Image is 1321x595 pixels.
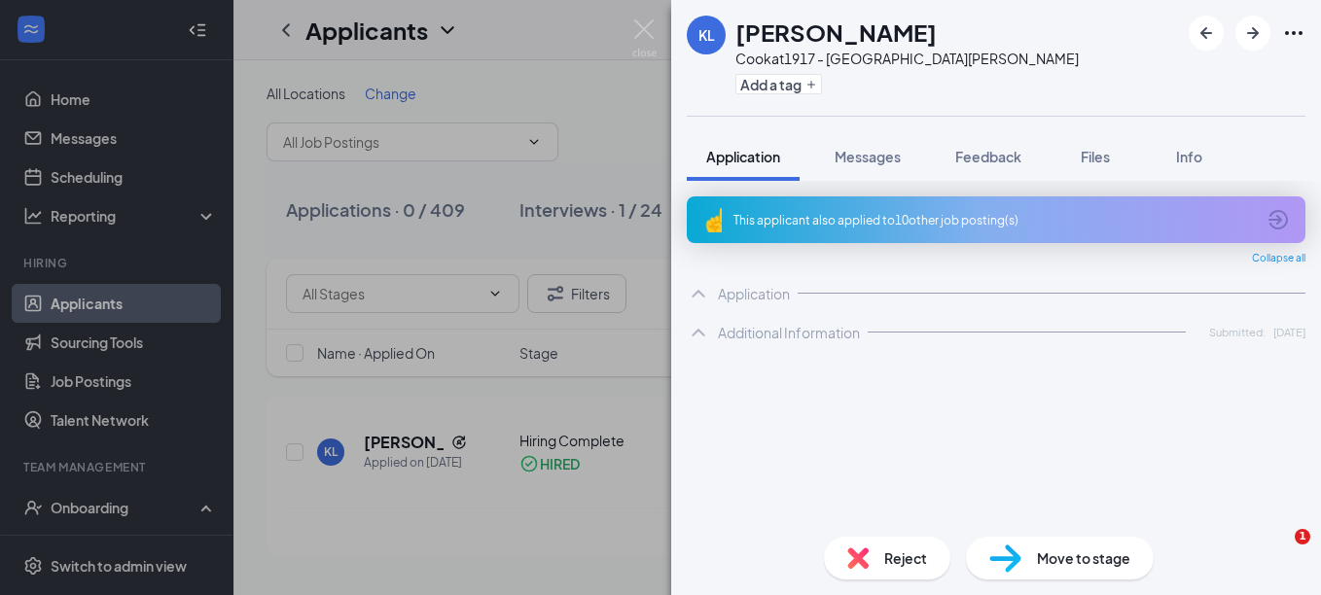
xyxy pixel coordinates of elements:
div: Additional Information [718,323,860,342]
span: Info [1176,148,1202,165]
div: This applicant also applied to 10 other job posting(s) [733,212,1255,228]
span: Move to stage [1037,547,1130,569]
iframe: Intercom live chat [1255,529,1302,576]
svg: ChevronUp [687,321,710,344]
span: Messages [835,148,901,165]
svg: Ellipses [1282,21,1305,45]
button: ArrowLeftNew [1189,16,1224,51]
div: Cook at 1917 - [GEOGRAPHIC_DATA][PERSON_NAME] [735,49,1079,68]
span: Application [706,148,780,165]
span: Feedback [955,148,1021,165]
button: PlusAdd a tag [735,74,822,94]
div: KL [698,25,715,45]
svg: ArrowRight [1241,21,1265,45]
span: Submitted: [1209,324,1266,340]
svg: Plus [805,79,817,90]
span: [DATE] [1273,324,1305,340]
span: 1 [1295,529,1310,544]
svg: ArrowLeftNew [1195,21,1218,45]
div: Application [718,284,790,303]
span: Reject [884,547,927,569]
h1: [PERSON_NAME] [735,16,937,49]
span: Files [1081,148,1110,165]
button: ArrowRight [1235,16,1270,51]
span: Collapse all [1252,251,1305,266]
svg: ArrowCircle [1267,208,1290,231]
svg: ChevronUp [687,282,710,305]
